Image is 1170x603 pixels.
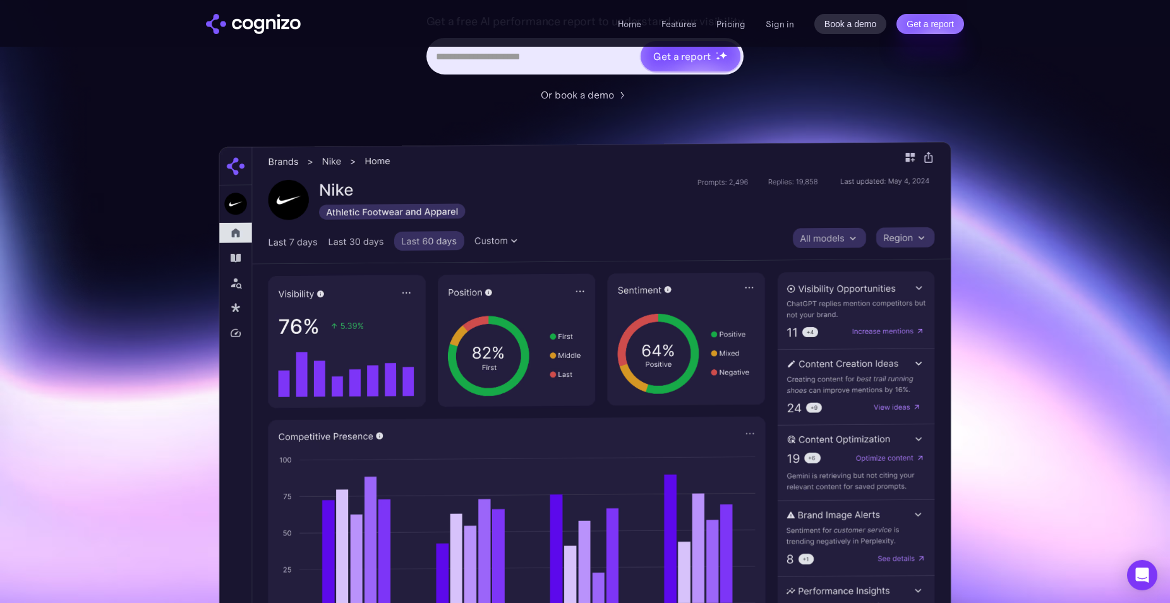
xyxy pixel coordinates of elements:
a: Features [661,18,696,30]
div: Open Intercom Messenger [1127,560,1157,590]
a: Get a reportstarstarstar [639,40,742,73]
a: Get a report [896,14,964,34]
a: Sign in [766,16,794,32]
div: Get a report [653,49,710,64]
img: cognizo logo [206,14,301,34]
a: Pricing [716,18,745,30]
a: Book a demo [814,14,887,34]
div: Or book a demo [541,87,614,102]
a: home [206,14,301,34]
img: star [716,52,718,54]
img: star [719,51,727,59]
a: Or book a demo [541,87,629,102]
img: star [716,56,720,61]
a: Home [618,18,641,30]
